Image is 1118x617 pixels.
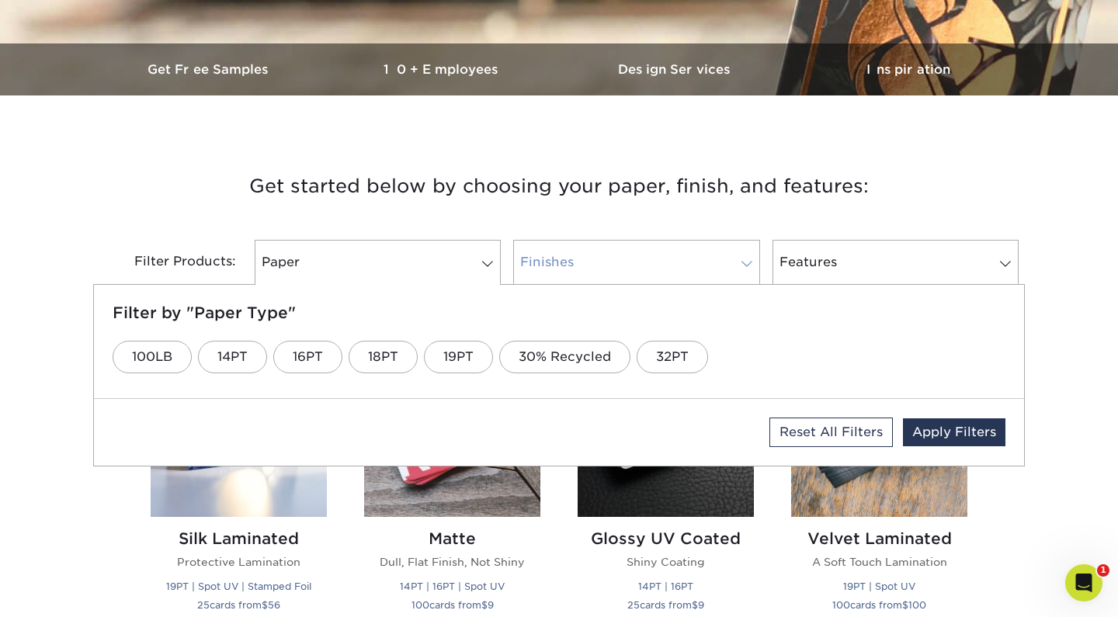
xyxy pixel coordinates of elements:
[268,599,280,611] span: 56
[93,240,248,285] div: Filter Products:
[792,43,1025,95] a: Inspiration
[326,43,559,95] a: 10+ Employees
[255,240,501,285] a: Paper
[151,554,327,570] p: Protective Lamination
[113,341,192,373] a: 100LB
[326,62,559,77] h3: 10+ Employees
[424,341,493,373] a: 19PT
[578,554,754,570] p: Shiny Coating
[411,599,494,611] small: cards from
[692,599,698,611] span: $
[1097,564,1109,577] span: 1
[481,599,488,611] span: $
[93,43,326,95] a: Get Free Samples
[198,341,267,373] a: 14PT
[638,581,693,592] small: 14PT | 16PT
[364,529,540,548] h2: Matte
[908,599,926,611] span: 100
[349,341,418,373] a: 18PT
[559,62,792,77] h3: Design Services
[578,529,754,548] h2: Glossy UV Coated
[262,599,268,611] span: $
[400,581,505,592] small: 14PT | 16PT | Spot UV
[93,62,326,77] h3: Get Free Samples
[364,554,540,570] p: Dull, Flat Finish, Not Shiny
[151,529,327,548] h2: Silk Laminated
[197,599,210,611] span: 25
[499,341,630,373] a: 30% Recycled
[791,529,967,548] h2: Velvet Laminated
[627,599,640,611] span: 25
[792,62,1025,77] h3: Inspiration
[113,303,1005,322] h5: Filter by "Paper Type"
[1065,564,1102,601] iframe: Intercom live chat
[791,554,967,570] p: A Soft Touch Lamination
[105,151,1013,221] h3: Get started below by choosing your paper, finish, and features:
[166,581,311,592] small: 19PT | Spot UV | Stamped Foil
[627,599,704,611] small: cards from
[637,341,708,373] a: 32PT
[769,418,893,447] a: Reset All Filters
[273,341,342,373] a: 16PT
[559,43,792,95] a: Design Services
[903,418,1005,446] a: Apply Filters
[902,599,908,611] span: $
[773,240,1019,285] a: Features
[832,599,926,611] small: cards from
[4,570,132,612] iframe: Google Customer Reviews
[488,599,494,611] span: 9
[698,599,704,611] span: 9
[843,581,915,592] small: 19PT | Spot UV
[832,599,850,611] span: 100
[197,599,280,611] small: cards from
[513,240,759,285] a: Finishes
[411,599,429,611] span: 100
